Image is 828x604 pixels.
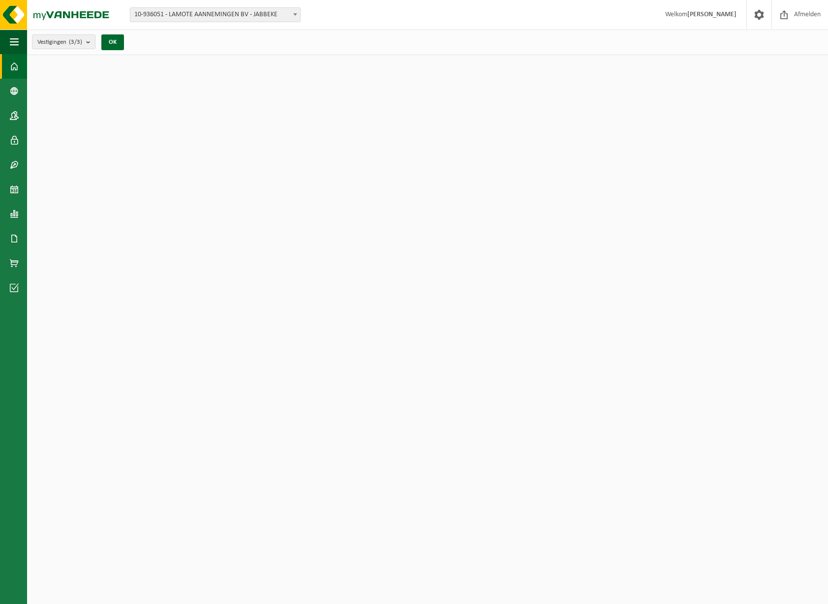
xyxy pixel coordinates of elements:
strong: [PERSON_NAME] [687,11,736,18]
button: Vestigingen(3/3) [32,34,95,49]
button: OK [101,34,124,50]
span: 10-936051 - LAMOTE AANNEMINGEN BV - JABBEKE [130,7,301,22]
count: (3/3) [69,39,82,45]
span: 10-936051 - LAMOTE AANNEMINGEN BV - JABBEKE [130,8,300,22]
span: Vestigingen [37,35,82,50]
